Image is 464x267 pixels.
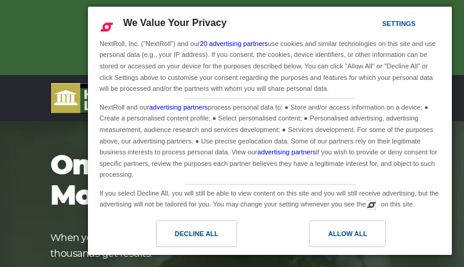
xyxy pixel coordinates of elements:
[175,227,218,240] div: Decline All
[123,18,227,28] span: We Value Your Privacy
[382,17,415,30] div: Settings
[95,220,270,253] a: Decline All
[200,40,268,47] a: 20 advertising partners
[50,230,390,262] p: When you need legal help, turn to the firm that’s helped tens of thousands get results.
[361,14,390,36] a: Settings
[270,220,445,253] a: Allow All
[97,99,443,182] div: NextRoll and our process personal data to: ● Store and/or access information on a device; ● Creat...
[50,82,160,114] img: logo
[50,151,390,212] h1: One of [US_STATE]’s most trusted law firms
[97,37,443,96] div: NextRoll, Inc. ("NextRoll") and our use cookies and similar technologies on this site and use per...
[257,148,316,156] a: advertising partners
[149,104,208,111] a: advertising partners
[97,185,443,211] div: If you select Decline All, you will still be able to view content on this site and you will still...
[328,227,367,240] div: Allow All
